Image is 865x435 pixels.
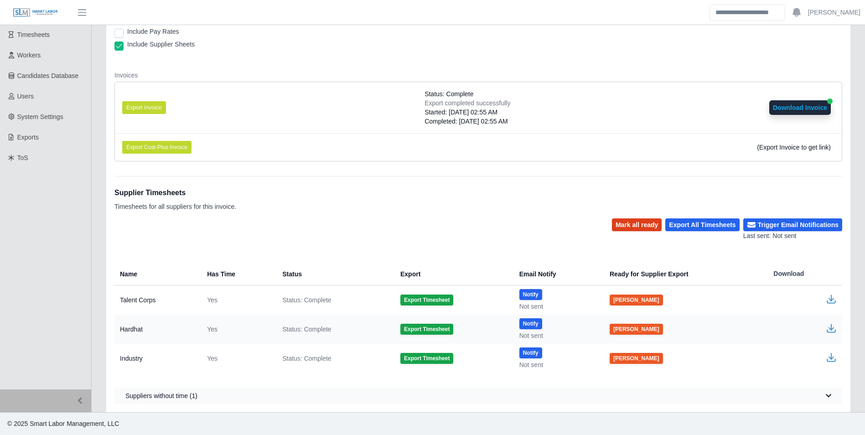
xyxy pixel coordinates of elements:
span: Exports [17,134,39,141]
button: Mark all ready [612,218,662,231]
td: Yes [200,285,275,315]
span: ToS [17,154,28,161]
span: Workers [17,52,41,59]
div: Last sent: Not sent [743,231,842,241]
button: Export Timesheet [400,295,453,306]
div: Not sent [519,331,595,340]
div: Not sent [519,302,595,311]
span: Status: Complete [282,354,331,363]
div: Started: [DATE] 02:55 AM [425,108,510,117]
span: Suppliers without time (1) [125,391,197,400]
button: Notify [519,347,542,358]
span: Status: Complete [425,89,473,98]
label: Include Supplier Sheets [127,40,195,49]
p: Timesheets for all suppliers for this invoice. [114,202,236,211]
td: Yes [200,315,275,344]
td: Talent Corps [114,285,200,315]
td: Hardhat [114,315,200,344]
h1: Supplier Timesheets [114,187,236,198]
span: Users [17,93,34,100]
div: Not sent [519,360,595,369]
span: Status: Complete [282,295,331,305]
button: Export Timesheet [400,324,453,335]
img: SLM Logo [13,8,58,18]
th: Email Notify [512,263,602,285]
span: Status: Complete [282,325,331,334]
label: Include Pay Rates [127,27,179,36]
dt: Invoices [114,71,842,80]
td: Industry [114,344,200,373]
button: Export Timesheet [400,353,453,364]
span: Candidates Database [17,72,79,79]
th: Download [766,263,842,285]
button: Notify [519,318,542,329]
button: Suppliers without time (1) [114,388,842,404]
div: Export completed successfully [425,98,510,108]
button: Trigger Email Notifications [743,218,842,231]
a: Download Invoice [769,104,831,111]
button: [PERSON_NAME] [610,295,663,306]
th: Status [275,263,393,285]
button: Export Invoice [122,101,166,114]
button: Notify [519,289,542,300]
button: Export All Timesheets [665,218,739,231]
button: Export Cost-Plus Invoice [122,141,192,154]
span: Timesheets [17,31,50,38]
button: Download Invoice [769,100,831,115]
span: (Export Invoice to get link) [757,144,831,151]
input: Search [710,5,785,21]
button: [PERSON_NAME] [610,324,663,335]
span: © 2025 Smart Labor Management, LLC [7,420,119,427]
span: System Settings [17,113,63,120]
td: Yes [200,344,275,373]
div: Completed: [DATE] 02:55 AM [425,117,510,126]
th: Has Time [200,263,275,285]
th: Ready for Supplier Export [602,263,766,285]
th: Name [114,263,200,285]
a: [PERSON_NAME] [808,8,860,17]
th: Export [393,263,512,285]
button: [PERSON_NAME] [610,353,663,364]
